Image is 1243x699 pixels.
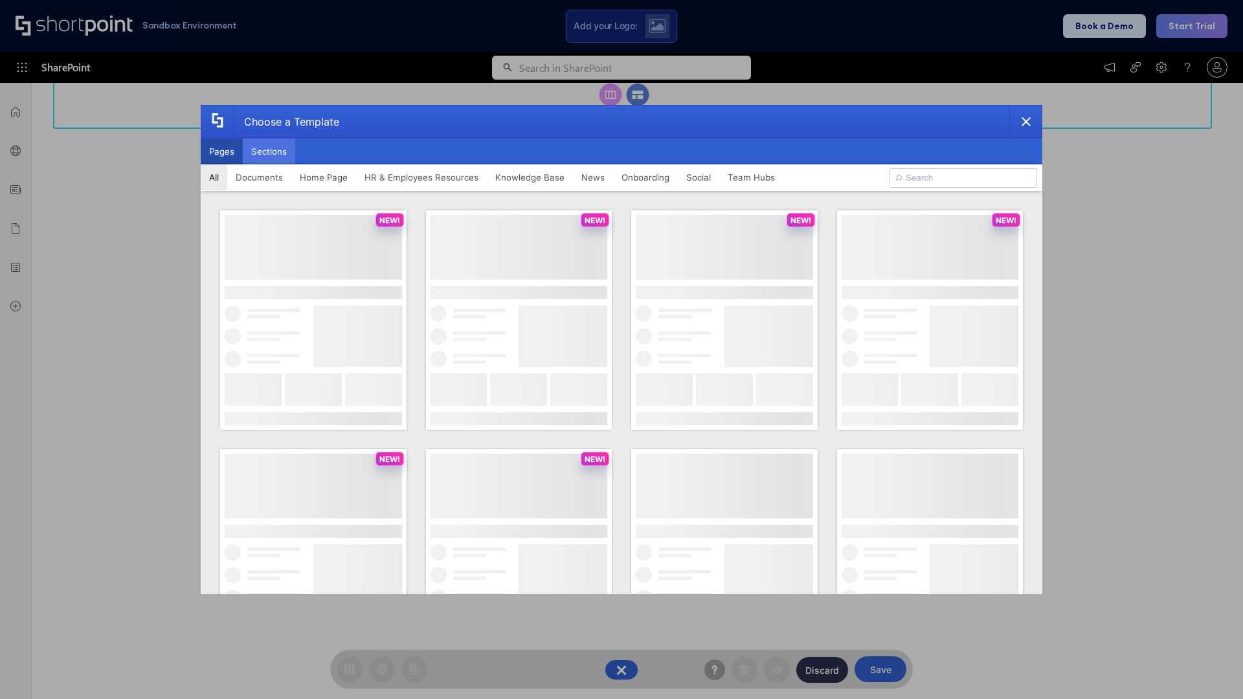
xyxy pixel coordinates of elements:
button: All [201,164,227,190]
button: Knowledge Base [487,164,573,190]
p: NEW! [379,454,400,464]
button: News [573,164,613,190]
p: NEW! [379,216,400,225]
div: template selector [201,105,1042,594]
p: NEW! [790,216,811,225]
button: Home Page [291,164,356,190]
div: Choose a Template [234,105,339,138]
button: Documents [227,164,291,190]
button: Sections [243,139,295,164]
button: Onboarding [613,164,678,190]
button: Social [678,164,719,190]
p: NEW! [585,216,605,225]
button: Team Hubs [719,164,783,190]
button: HR & Employees Resources [356,164,487,190]
p: NEW! [996,216,1016,225]
input: Search [890,168,1037,188]
iframe: Chat Widget [1178,637,1243,699]
button: Pages [201,139,243,164]
p: NEW! [585,454,605,464]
